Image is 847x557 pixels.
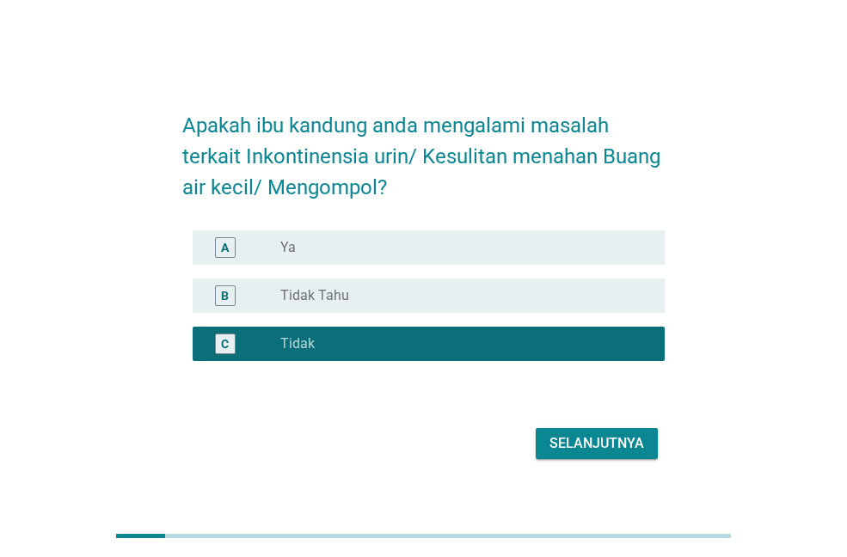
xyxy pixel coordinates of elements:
button: Selanjutnya [536,428,658,459]
label: Tidak [280,335,315,352]
label: Ya [280,239,296,256]
div: Selanjutnya [549,433,644,454]
label: Tidak Tahu [280,287,349,304]
h2: Apakah ibu kandung anda mengalami masalah terkait Inkontinensia urin/ Kesulitan menahan Buang air... [182,93,665,203]
div: A [221,239,229,257]
div: B [221,287,229,305]
div: C [221,335,229,353]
